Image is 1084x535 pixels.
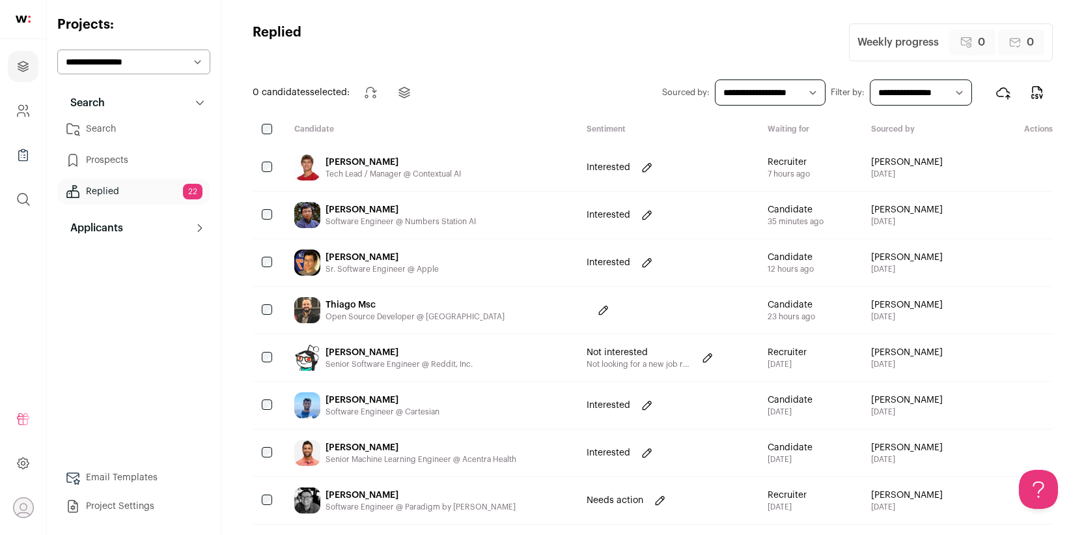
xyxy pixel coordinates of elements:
div: Tech Lead / Manager @ Contextual AI [326,169,461,179]
div: [PERSON_NAME] [326,394,439,407]
span: [DATE] [871,454,943,465]
span: [PERSON_NAME] [871,251,943,264]
img: 0a533cd0532ce5d669ec55190fa9c9964b2052af403d39232a1e4499f25ed3d4.jpg [294,345,320,371]
div: 35 minutes ago [768,216,824,227]
p: Applicants [63,220,123,236]
span: 0 [1027,35,1034,50]
img: 44277d32ba1ebda93dc12a0373ea63dae518d53db2d25b2509cb146212fa18ef.jpg [294,487,320,513]
button: Export to ATS [988,77,1019,108]
h2: Projects: [57,16,210,34]
div: Software Engineer @ Numbers Station AI [326,216,476,227]
div: Sourced by [861,124,980,136]
div: [PERSON_NAME] [326,251,439,264]
span: [DATE] [871,169,943,179]
img: e4279f02635d3ad712b3c24558e44810d036857952df7ffc787f7eb2c93f2ea3.jpg [294,392,320,418]
div: [DATE] [768,454,813,465]
div: [DATE] [768,407,813,417]
span: [DATE] [871,264,943,274]
img: 25d3e14e56dc912aeebf2d576077fe78b50d138626ca3ff85ba39ca6ed0ca71e [294,440,320,466]
div: 23 hours ago [768,311,815,322]
span: Recruiter [768,346,807,359]
span: [DATE] [871,311,943,322]
div: [PERSON_NAME] [326,441,516,454]
span: [PERSON_NAME] [871,394,943,407]
a: Email Templates [57,465,210,491]
span: [DATE] [871,359,943,369]
div: [PERSON_NAME] [326,489,516,502]
button: Applicants [57,215,210,241]
p: Search [63,95,105,111]
a: Replied22 [57,179,210,205]
div: Candidate [284,124,576,136]
img: wellfound-shorthand-0d5821cbd27db2630d0214b213865d53afaa358527fdda9d0ea32b1df1b89c2c.svg [16,16,31,23]
span: [PERSON_NAME] [871,441,943,454]
label: Sourced by: [662,87,710,98]
span: [DATE] [871,216,943,227]
div: Waiting for [757,124,861,136]
span: [PERSON_NAME] [871,489,943,502]
div: Weekly progress [857,35,939,50]
p: Interested [587,161,630,174]
div: [PERSON_NAME] [326,346,473,359]
div: Open Source Developer @ [GEOGRAPHIC_DATA] [326,311,505,322]
div: [PERSON_NAME] [326,156,461,169]
label: Filter by: [831,87,865,98]
span: 22 [183,184,202,199]
p: Interested [587,209,630,222]
span: [DATE] [871,407,943,417]
span: Candidate [768,441,813,454]
div: Software Engineer @ Paradigm by [PERSON_NAME] [326,502,516,512]
button: Open dropdown [13,497,34,518]
div: [DATE] [768,359,807,369]
span: [DATE] [871,502,943,512]
div: Software Engineer @ Cartesian [326,407,439,417]
div: [PERSON_NAME] [326,203,476,216]
div: Senior Software Engineer @ Reddit, Inc. [326,359,473,369]
span: [PERSON_NAME] [871,298,943,311]
a: Search [57,116,210,142]
div: 7 hours ago [768,169,810,179]
span: [PERSON_NAME] [871,346,943,359]
a: Company and ATS Settings [8,95,38,126]
div: Sr. Software Engineer @ Apple [326,264,439,274]
div: Sentiment [576,124,757,136]
span: Candidate [768,298,815,311]
p: Not looking for a new job right now [587,359,691,369]
img: 8cc3743edc1c538610872bbf93eb6a954378164f222af2e00069328aec85623e [294,250,320,276]
h1: Replied [253,23,301,61]
button: Search [57,90,210,116]
span: 0 [978,35,985,50]
img: c6ee47a13314cad9288f0d236d2368b0dba50a702895e7d62e5ee7024e57bd32.jpg [294,297,320,323]
a: Company Lists [8,139,38,171]
p: Needs action [587,494,643,507]
p: Not interested [587,346,691,359]
iframe: Help Scout Beacon - Open [1019,470,1058,509]
p: Interested [587,446,630,459]
div: 12 hours ago [768,264,814,274]
img: 85cc1954c3c4354ed77c0547484c47adc60de84a152f99b258c1d2b6ef3251ec [294,202,320,228]
span: Recruiter [768,489,807,502]
img: 3aa92ce3f8dd6b3bb52d252daa32745a8e96d06d4471305542b889b0653fa4ca [294,154,320,181]
button: Export to CSV [1021,77,1053,108]
span: selected: [253,86,350,99]
p: Interested [587,256,630,269]
span: [PERSON_NAME] [871,203,943,216]
span: Candidate [768,251,814,264]
div: Senior Machine Learning Engineer @ Acentra Health [326,454,516,465]
div: [DATE] [768,502,807,512]
span: Candidate [768,394,813,407]
p: Interested [587,399,630,412]
div: Thiago Msc [326,298,505,311]
a: Project Settings [57,493,210,519]
span: 0 candidates [253,88,310,97]
a: Prospects [57,147,210,173]
span: [PERSON_NAME] [871,156,943,169]
div: Actions [980,124,1053,136]
span: Candidate [768,203,824,216]
span: Recruiter [768,156,810,169]
a: Projects [8,51,38,82]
